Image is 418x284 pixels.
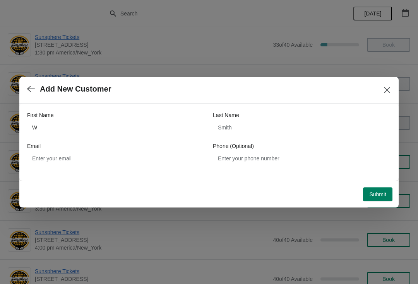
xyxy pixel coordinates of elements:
label: Email [27,142,41,150]
input: Enter your phone number [213,151,391,165]
input: Enter your email [27,151,205,165]
button: Submit [363,187,392,201]
label: Last Name [213,111,239,119]
button: Close [380,83,394,97]
input: Smith [213,121,391,134]
h2: Add New Customer [40,85,111,94]
label: First Name [27,111,53,119]
input: John [27,121,205,134]
span: Submit [369,191,386,197]
label: Phone (Optional) [213,142,254,150]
